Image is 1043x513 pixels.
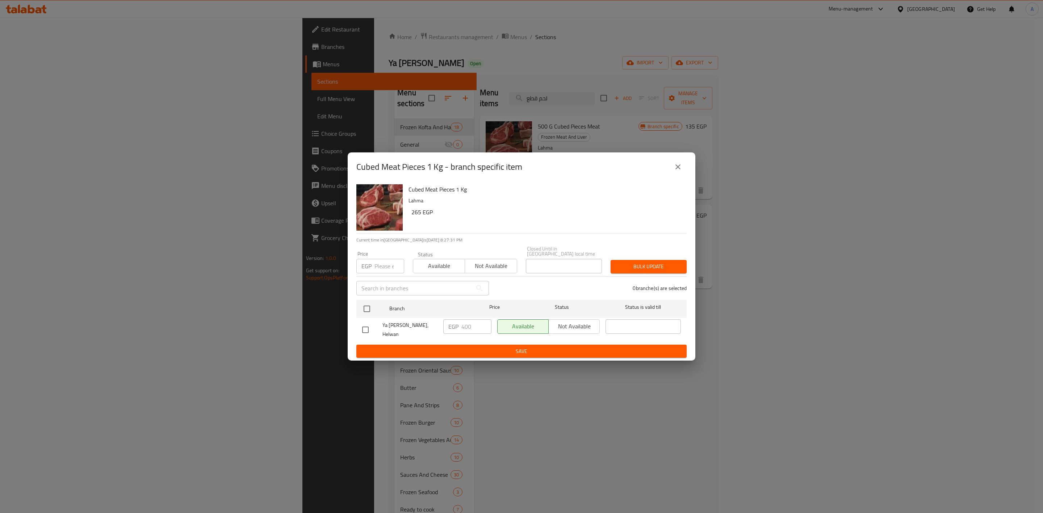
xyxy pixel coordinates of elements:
span: Ya [PERSON_NAME], Helwan [382,321,437,339]
span: Not available [468,261,514,271]
span: Branch [389,304,465,313]
button: Bulk update [611,260,687,273]
p: Lahma [409,196,681,205]
h6: 265 EGP [411,207,681,217]
span: Price [470,303,519,312]
input: Please enter price [461,319,491,334]
span: Status is valid till [606,303,681,312]
p: EGP [448,322,458,331]
button: Not available [465,259,517,273]
input: Please enter price [374,259,404,273]
span: Save [362,347,681,356]
span: Status [524,303,600,312]
p: Current time in [GEOGRAPHIC_DATA] is [DATE] 8:27:31 PM [356,237,687,243]
p: EGP [361,262,372,270]
span: Bulk update [616,262,681,271]
input: Search in branches [356,281,472,295]
span: Available [416,261,462,271]
p: 0 branche(s) are selected [633,285,687,292]
button: Save [356,345,687,358]
img: Cubed Meat Pieces 1 Kg [356,184,403,231]
button: Available [413,259,465,273]
h6: Cubed Meat Pieces 1 Kg [409,184,681,194]
h2: Cubed Meat Pieces 1 Kg - branch specific item [356,161,522,173]
button: close [669,158,687,176]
